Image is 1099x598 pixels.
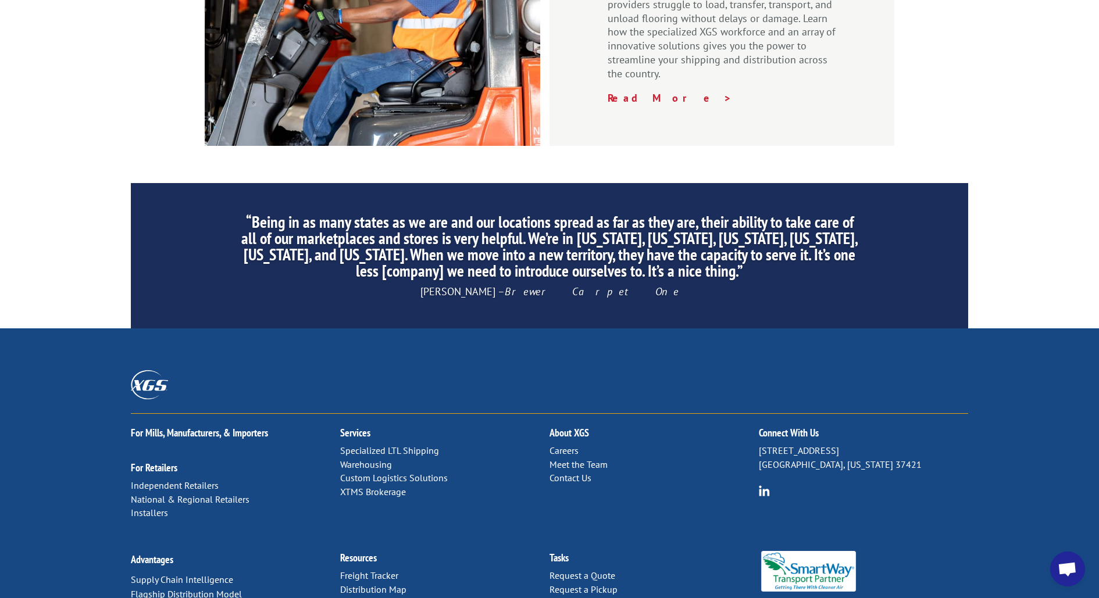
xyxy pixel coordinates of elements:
[131,493,249,505] a: National & Regional Retailers
[549,553,759,569] h2: Tasks
[549,459,608,470] a: Meet the Team
[549,445,579,456] a: Careers
[131,574,233,585] a: Supply Chain Intelligence
[759,551,858,592] img: Smartway_Logo
[340,570,398,581] a: Freight Tracker
[1050,552,1085,586] div: Open chat
[131,553,173,566] a: Advantages
[608,91,732,105] a: Read More >
[131,479,219,491] a: Independent Retailers
[759,485,770,496] img: group-6
[759,444,968,472] p: [STREET_ADDRESS] [GEOGRAPHIC_DATA], [US_STATE] 37421
[240,214,859,285] h2: “Being in as many states as we are and our locations spread as far as they are, their ability to ...
[340,583,406,595] a: Distribution Map
[420,285,679,298] span: [PERSON_NAME] –
[131,507,168,518] a: Installers
[340,445,439,456] a: Specialized LTL Shipping
[549,426,589,439] a: About XGS
[131,426,268,439] a: For Mills, Manufacturers, & Importers
[340,472,448,484] a: Custom Logistics Solutions
[549,472,591,484] a: Contact Us
[340,459,392,470] a: Warehousing
[759,428,968,444] h2: Connect With Us
[340,551,377,564] a: Resources
[549,583,618,595] a: Request a Pickup
[131,461,177,474] a: For Retailers
[340,426,370,439] a: Services
[549,570,615,581] a: Request a Quote
[131,370,168,399] img: XGS_Logos_ALL_2024_All_White
[505,285,679,298] em: Brewer Carpet One
[340,486,406,497] a: XTMS Brokerage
